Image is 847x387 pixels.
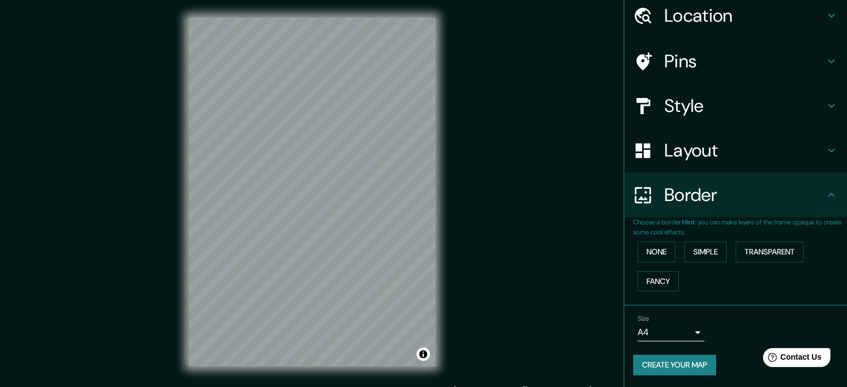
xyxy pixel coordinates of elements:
h4: Border [664,184,825,206]
div: Style [624,84,847,128]
button: Simple [684,242,727,262]
h4: Pins [664,50,825,72]
iframe: Help widget launcher [748,344,835,375]
h4: Style [664,95,825,117]
button: Toggle attribution [417,347,430,361]
button: Transparent [736,242,804,262]
div: Pins [624,39,847,84]
h4: Layout [664,139,825,161]
b: Hint [682,218,695,227]
p: Choose a border. : you can make layers of the frame opaque to create some cool effects. [633,217,847,237]
canvas: Map [189,18,435,366]
button: Fancy [638,271,679,292]
div: Layout [624,128,847,173]
h4: Location [664,4,825,27]
button: None [638,242,675,262]
button: Create your map [633,355,716,375]
label: Size [638,314,649,324]
div: A4 [638,324,704,341]
div: Border [624,173,847,217]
